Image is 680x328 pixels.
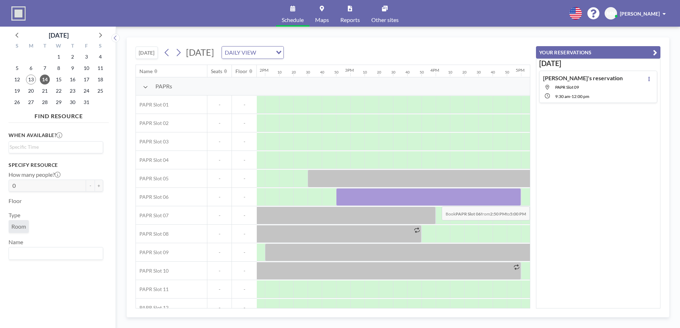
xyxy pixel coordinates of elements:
div: Name [139,68,153,75]
span: PAPR Slot 05 [136,175,169,182]
input: Search for option [258,48,272,57]
span: PAPR Slot 10 [136,268,169,274]
span: - [570,94,572,99]
span: - [207,102,232,108]
div: Seats [211,68,222,75]
span: - [232,157,257,163]
span: PAPR Slot 12 [136,305,169,311]
span: PAPR Slot 11 [136,286,169,293]
span: Tuesday, October 28, 2025 [40,97,50,107]
span: - [207,231,232,237]
span: Saturday, October 18, 2025 [95,75,105,84]
div: S [93,42,107,51]
div: 5PM [516,67,525,73]
button: [DATE] [136,47,158,59]
div: 10 [448,70,452,75]
span: Wednesday, October 29, 2025 [54,97,64,107]
span: Friday, October 24, 2025 [81,86,91,96]
b: 5:00 PM [510,211,526,217]
div: M [24,42,38,51]
span: Schedule [282,17,304,23]
div: F [79,42,93,51]
div: 50 [505,70,509,75]
div: 40 [405,70,410,75]
button: + [95,180,103,192]
div: 30 [477,70,481,75]
span: - [207,268,232,274]
span: - [232,194,257,200]
span: Monday, October 6, 2025 [26,63,36,73]
div: Search for option [222,47,283,59]
img: organization-logo [11,6,26,21]
div: 20 [462,70,467,75]
span: - [232,102,257,108]
span: - [232,138,257,145]
span: PAPR Slot 02 [136,120,169,126]
span: - [207,286,232,293]
div: 40 [491,70,495,75]
span: - [207,138,232,145]
span: PAPR Slot 03 [136,138,169,145]
span: - [232,175,257,182]
span: Wednesday, October 1, 2025 [54,52,64,62]
span: - [207,157,232,163]
span: Reports [340,17,360,23]
span: PAPR Slot 01 [136,102,169,108]
label: Type [9,212,20,219]
span: Thursday, October 16, 2025 [68,75,78,84]
span: [PERSON_NAME] [620,11,660,17]
span: Friday, October 17, 2025 [81,75,91,84]
b: PAPR Slot 06 [456,211,481,217]
label: How many people? [9,171,60,178]
span: Thursday, October 9, 2025 [68,63,78,73]
span: PAPR Slot 04 [136,157,169,163]
span: PAPR Slot 08 [136,231,169,237]
span: Friday, October 31, 2025 [81,97,91,107]
div: 30 [306,70,310,75]
span: Sunday, October 5, 2025 [12,63,22,73]
span: - [232,268,257,274]
span: Thursday, October 30, 2025 [68,97,78,107]
input: Search for option [10,249,99,258]
span: - [207,249,232,256]
span: - [232,286,257,293]
div: S [10,42,24,51]
span: - [207,175,232,182]
span: - [207,212,232,219]
span: - [232,249,257,256]
h4: [PERSON_NAME]'s reservation [543,75,623,82]
button: YOUR RESERVATIONS [536,46,660,59]
div: 50 [420,70,424,75]
span: Monday, October 27, 2025 [26,97,36,107]
span: Tuesday, October 21, 2025 [40,86,50,96]
span: Monday, October 13, 2025 [26,75,36,84]
span: 12:00 PM [572,94,589,99]
span: Wednesday, October 15, 2025 [54,75,64,84]
span: Friday, October 10, 2025 [81,63,91,73]
span: PAPR Slot 06 [136,194,169,200]
span: Wednesday, October 22, 2025 [54,86,64,96]
span: Room [11,223,26,230]
label: Name [9,239,23,246]
span: Wednesday, October 8, 2025 [54,63,64,73]
span: - [232,305,257,311]
span: Tuesday, October 7, 2025 [40,63,50,73]
span: Saturday, October 11, 2025 [95,63,105,73]
div: 20 [292,70,296,75]
div: T [65,42,79,51]
div: 30 [391,70,395,75]
span: Other sites [371,17,399,23]
span: Sunday, October 19, 2025 [12,86,22,96]
span: Saturday, October 4, 2025 [95,52,105,62]
span: PAPRs [155,83,172,90]
div: 2PM [260,67,269,73]
span: PAPR Slot 09 [136,249,169,256]
div: 3PM [345,67,354,73]
div: Floor [235,68,248,75]
span: - [232,212,257,219]
span: Sunday, October 26, 2025 [12,97,22,107]
span: Friday, October 3, 2025 [81,52,91,62]
span: PAPR Slot 09 [555,84,579,90]
span: Monday, October 20, 2025 [26,86,36,96]
div: Search for option [9,142,103,152]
